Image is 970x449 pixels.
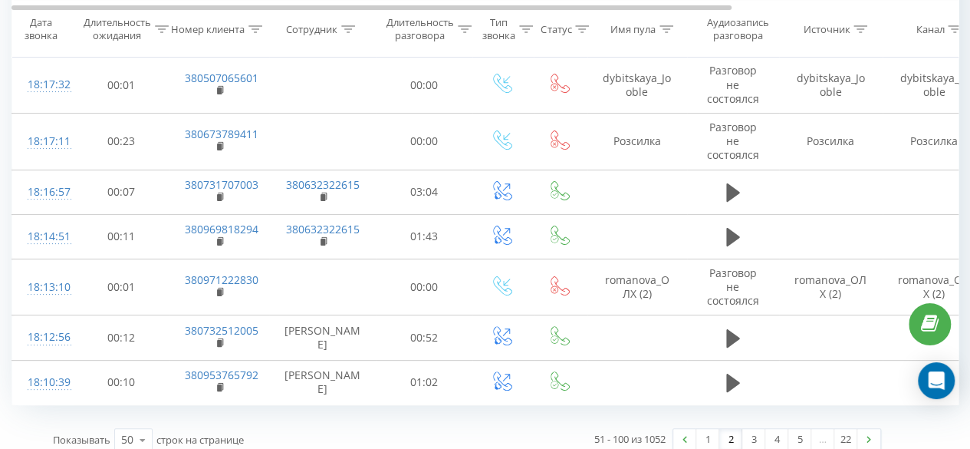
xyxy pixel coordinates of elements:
td: [PERSON_NAME] [269,315,376,360]
div: Тип звонка [482,16,515,42]
td: 00:12 [74,315,169,360]
a: 380969818294 [185,222,258,236]
div: 50 [121,432,133,447]
div: 18:10:39 [28,368,58,398]
span: строк на странице [156,433,244,447]
div: Статус [541,22,571,35]
td: dybitskaya_Jooble [779,57,883,114]
td: 01:43 [376,214,472,259]
td: dybitskaya_Jooble [587,57,687,114]
a: 380971222830 [185,272,258,287]
td: 00:00 [376,259,472,315]
td: 00:11 [74,214,169,259]
div: Длительность разговора [386,16,454,42]
a: 380732512005 [185,323,258,338]
a: 380632322615 [286,222,360,236]
td: 00:01 [74,57,169,114]
td: 01:02 [376,360,472,404]
div: 51 - 100 из 1052 [594,431,666,447]
div: Аудиозапись разговора [700,16,774,42]
div: 18:13:10 [28,272,58,302]
div: 18:14:51 [28,222,58,252]
div: Имя пула [610,22,656,35]
div: Длительность ожидания [84,16,151,42]
td: 03:04 [376,170,472,214]
td: Розсилка [779,113,883,170]
td: 00:00 [376,57,472,114]
a: 380632322615 [286,177,360,192]
div: 18:17:11 [28,127,58,157]
div: 18:17:32 [28,70,58,100]
div: 18:16:57 [28,177,58,207]
a: 380953765792 [185,368,258,382]
td: romanova_ОЛХ (2) [779,259,883,315]
td: romanova_ОЛХ (2) [587,259,687,315]
div: Источник [803,22,850,35]
div: Дата звонка [12,16,69,42]
div: Сотрудник [286,22,337,35]
td: 00:23 [74,113,169,170]
span: Показывать [53,433,110,447]
a: 380673789411 [185,127,258,141]
span: Разговор не состоялся [707,266,759,308]
div: 18:12:56 [28,322,58,352]
div: Open Intercom Messenger [918,362,955,399]
td: 00:07 [74,170,169,214]
a: 380507065601 [185,71,258,85]
td: Розсилка [587,113,687,170]
td: 00:01 [74,259,169,315]
span: Разговор не состоялся [707,120,759,162]
a: 380731707003 [185,177,258,192]
td: 00:10 [74,360,169,404]
td: 00:52 [376,315,472,360]
td: 00:00 [376,113,472,170]
div: Номер клиента [171,22,245,35]
td: [PERSON_NAME] [269,360,376,404]
span: Разговор не состоялся [707,63,759,105]
div: Канал [916,22,944,35]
